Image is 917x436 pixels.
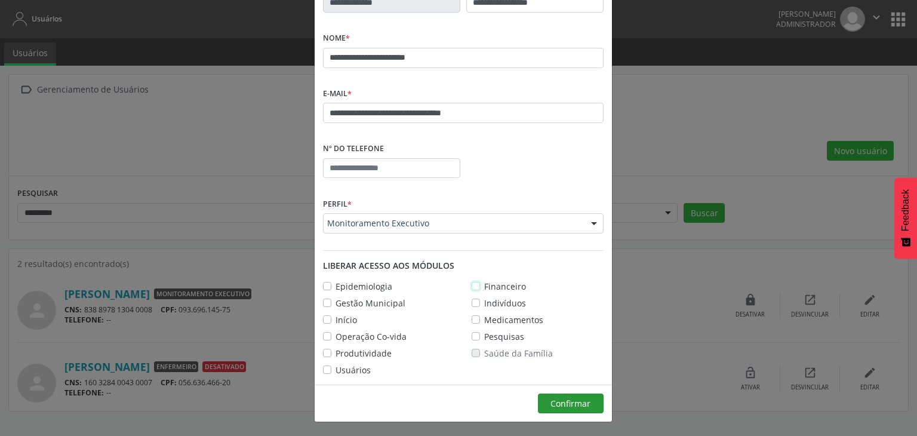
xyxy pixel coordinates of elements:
[484,330,524,343] label: Pesquisas
[336,297,405,309] label: Gestão Municipal
[336,364,371,376] label: Usuários
[323,259,604,272] div: Liberar acesso aos módulos
[484,297,526,309] label: Indivíduos
[323,29,350,48] label: Nome
[550,398,590,409] span: Confirmar
[484,314,543,326] label: Medicamentos
[323,85,352,103] label: E-mail
[323,140,384,158] label: Nº do Telefone
[484,347,553,360] label: Saúde da Família
[538,394,604,414] button: Confirmar
[336,314,357,326] label: Início
[900,189,911,231] span: Feedback
[484,280,526,293] label: Financeiro
[336,347,392,360] label: Produtividade
[323,195,352,213] label: Perfil
[327,217,579,229] span: Monitoramento Executivo
[336,330,407,343] label: Operação Co-vida
[336,280,392,293] label: Epidemiologia
[894,177,917,259] button: Feedback - Mostrar pesquisa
